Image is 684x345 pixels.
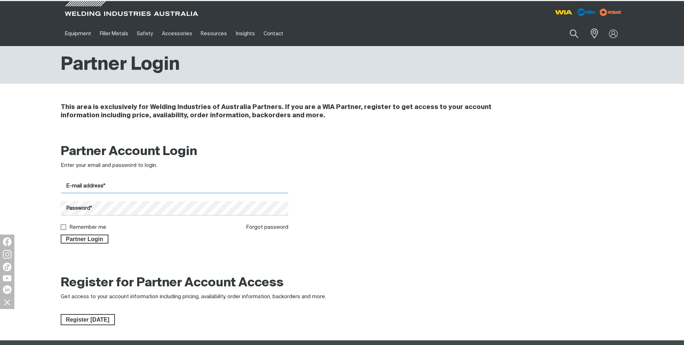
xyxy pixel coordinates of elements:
img: YouTube [3,275,11,281]
h4: This area is exclusively for Welding Industries of Australia Partners. If you are a WIA Partner, ... [61,103,528,120]
a: Equipment [61,21,96,46]
a: Safety [132,21,157,46]
h2: Partner Account Login [61,144,289,160]
h1: Partner Login [61,53,180,77]
span: Partner Login [61,235,108,244]
img: miller [597,7,624,18]
img: Facebook [3,237,11,246]
a: Accessories [158,21,196,46]
a: Register Today [61,314,115,326]
a: Filler Metals [96,21,132,46]
img: Instagram [3,250,11,259]
a: Insights [231,21,259,46]
a: Forgot password [246,224,288,230]
a: Resources [196,21,231,46]
span: Register [DATE] [61,314,114,326]
h2: Register for Partner Account Access [61,275,284,291]
img: LinkedIn [3,285,11,294]
img: TikTok [3,263,11,271]
div: Enter your email and password to login. [61,162,289,170]
span: Get access to your account information including pricing, availability, order information, backor... [61,294,326,299]
label: Remember me [69,224,106,230]
a: Contact [259,21,288,46]
button: Partner Login [61,235,109,244]
button: Search products [562,25,586,42]
input: Product name or item number... [553,25,586,42]
nav: Main [61,21,483,46]
img: hide socials [1,296,13,308]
